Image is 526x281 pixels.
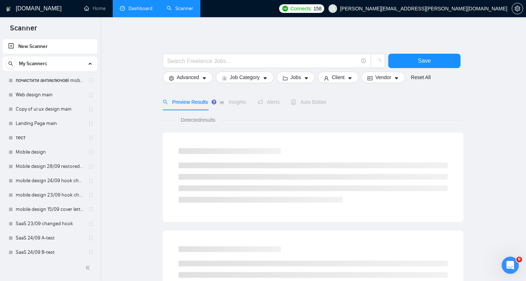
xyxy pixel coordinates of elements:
[258,99,280,105] span: Alerts
[291,99,326,105] span: Auto Bidder
[88,178,94,184] span: holder
[16,174,84,188] a: mobile design 24/09 hook changed
[291,73,301,81] span: Jobs
[411,73,430,81] a: Reset All
[375,73,391,81] span: Vendor
[211,99,217,105] div: Tooltip anchor
[291,100,296,105] span: robot
[5,58,16,69] button: search
[8,39,92,54] a: New Scanner
[516,257,522,262] span: 9
[163,99,208,105] span: Preview Results
[163,100,168,105] span: search
[512,6,523,11] a: setting
[16,116,84,131] a: Landing Page main
[388,54,461,68] button: Save
[120,5,152,11] a: dashboardDashboard
[88,149,94,155] span: holder
[282,6,288,11] img: upwork-logo.png
[88,78,94,83] span: holder
[88,135,94,141] span: holder
[277,72,315,83] button: folderJobscaret-down
[258,100,263,105] span: notification
[16,217,84,231] a: SaaS 23/09 changed hook
[19,57,47,71] span: My Scanners
[394,76,399,81] span: caret-down
[16,188,84,202] a: mobile design 23/09 hook changed
[177,73,199,81] span: Advanced
[16,231,84,245] a: SaaS 24/09 A-test
[361,72,405,83] button: idcardVendorcaret-down
[167,57,358,66] input: Search Freelance Jobs...
[263,76,268,81] span: caret-down
[219,99,246,105] span: Insights
[16,73,84,88] a: почистити антиключові mobile design main
[418,56,431,65] span: Save
[88,207,94,212] span: holder
[167,5,193,11] a: searchScanner
[324,76,329,81] span: user
[3,39,97,54] li: New Scanner
[512,6,523,11] span: setting
[169,76,174,81] span: setting
[88,164,94,169] span: holder
[88,235,94,241] span: holder
[16,131,84,145] a: тест
[283,76,288,81] span: folder
[202,76,207,81] span: caret-down
[16,202,84,217] a: mobile design 15/09 cover letter another first part
[88,121,94,126] span: holder
[219,100,224,105] span: area-chart
[304,76,309,81] span: caret-down
[88,221,94,227] span: holder
[84,5,106,11] a: homeHome
[318,72,359,83] button: userClientcaret-down
[330,6,335,11] span: user
[230,73,259,81] span: Job Category
[291,5,312,13] span: Connects:
[4,23,43,38] span: Scanner
[5,61,16,66] span: search
[6,3,11,15] img: logo
[222,76,227,81] span: bars
[16,102,84,116] a: Copy of ui ux design main
[313,5,321,13] span: 158
[216,72,273,83] button: barsJob Categorycaret-down
[375,59,381,65] span: loading
[16,159,84,174] a: Mobile design 28/09 restored to first version
[88,106,94,112] span: holder
[88,192,94,198] span: holder
[16,245,84,260] a: SaaS 24/09 B-test
[332,73,345,81] span: Client
[367,76,372,81] span: idcard
[16,88,84,102] a: Web design main
[347,76,352,81] span: caret-down
[512,3,523,14] button: setting
[16,145,84,159] a: Mobile design
[502,257,519,274] iframe: Intercom live chat
[85,264,92,271] span: double-left
[176,116,220,124] span: Detected results
[361,59,366,63] span: info-circle
[88,92,94,98] span: holder
[163,72,213,83] button: settingAdvancedcaret-down
[88,249,94,255] span: holder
